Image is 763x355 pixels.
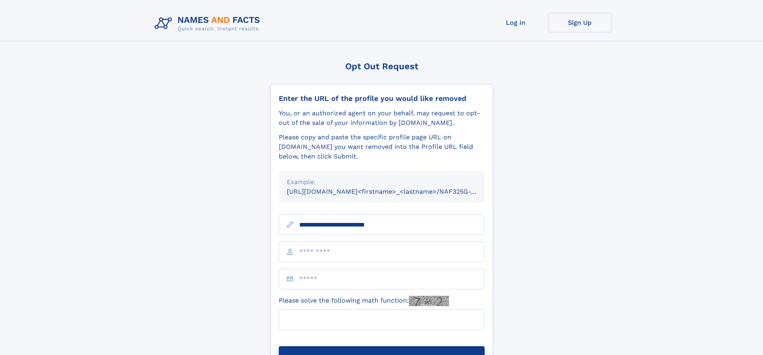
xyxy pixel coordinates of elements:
div: Enter the URL of the profile you would like removed [279,94,485,103]
small: [URL][DOMAIN_NAME]<firstname>_<lastname>/NAF325G-xxxxxxxx [287,188,500,195]
div: Example: [287,177,477,187]
img: Logo Names and Facts [151,13,267,34]
label: Please solve the following math function: [279,296,449,306]
a: Sign Up [548,13,612,32]
div: You, or an authorized agent on your behalf, may request to opt-out of the sale of your informatio... [279,108,485,128]
div: Please copy and paste the specific profile page URL on [DOMAIN_NAME] you want removed into the Pr... [279,132,485,161]
div: Opt Out Request [270,61,493,71]
a: Log In [484,13,548,32]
